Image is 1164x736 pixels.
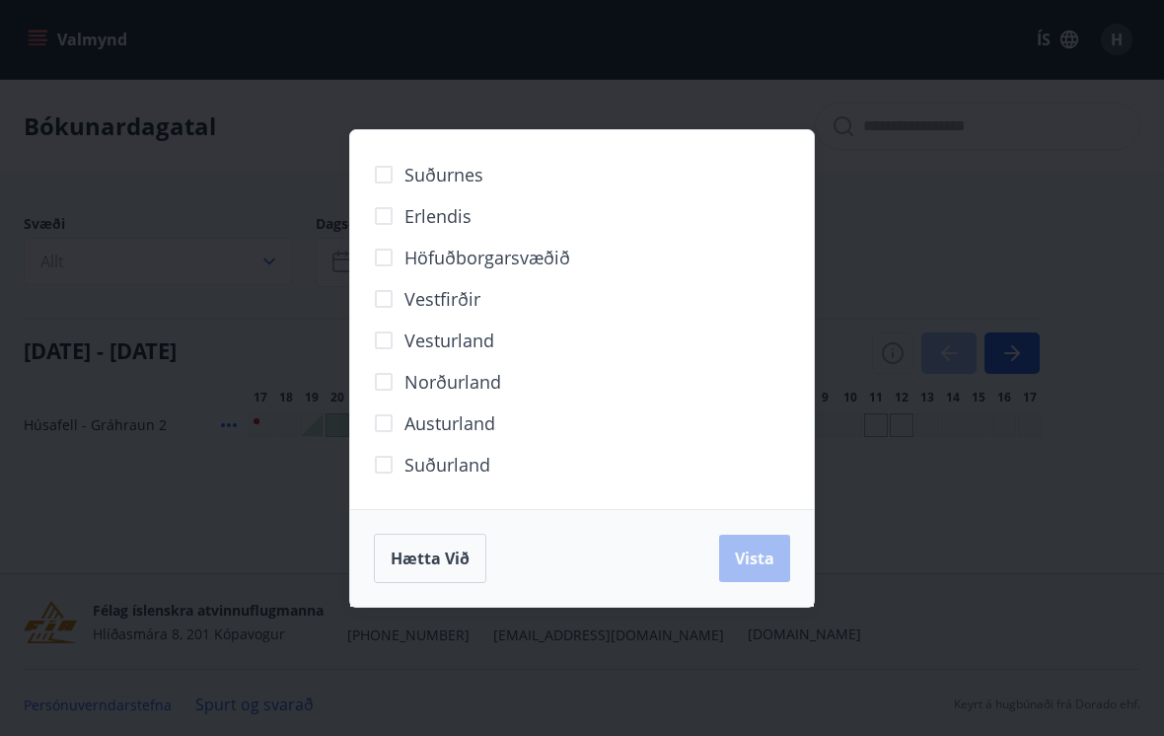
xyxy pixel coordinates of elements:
span: Hætta við [391,548,470,569]
span: Norðurland [404,369,501,395]
span: Suðurnes [404,162,483,187]
span: Erlendis [404,203,472,229]
span: Vestfirðir [404,286,480,312]
span: Suðurland [404,452,490,478]
span: Höfuðborgarsvæðið [404,245,570,270]
span: Vesturland [404,328,494,353]
button: Hætta við [374,534,486,583]
span: Austurland [404,410,495,436]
